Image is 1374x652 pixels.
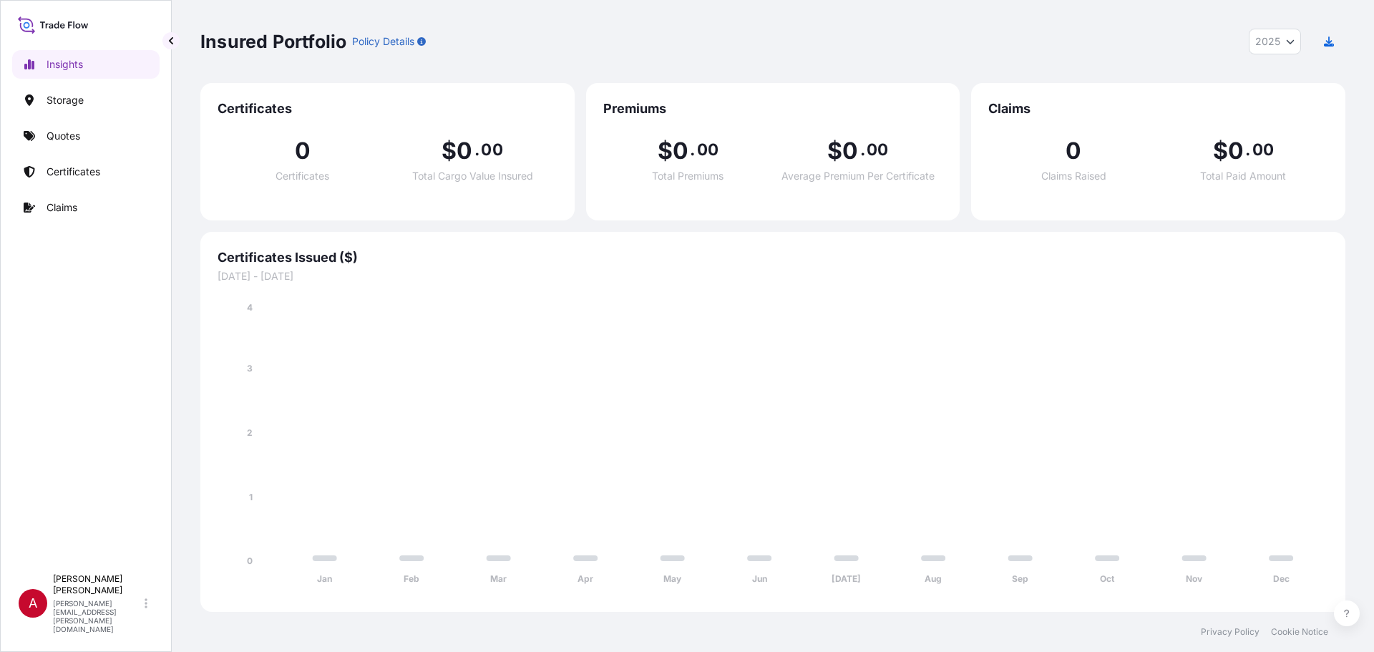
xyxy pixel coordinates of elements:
[218,249,1328,266] span: Certificates Issued ($)
[47,57,83,72] p: Insights
[1200,171,1286,181] span: Total Paid Amount
[200,30,346,53] p: Insured Portfolio
[1245,144,1250,155] span: .
[860,144,865,155] span: .
[404,573,419,584] tspan: Feb
[218,269,1328,283] span: [DATE] - [DATE]
[1186,573,1203,584] tspan: Nov
[218,100,557,117] span: Certificates
[12,50,160,79] a: Insights
[1228,140,1244,162] span: 0
[1066,140,1081,162] span: 0
[317,573,332,584] tspan: Jan
[827,140,842,162] span: $
[925,573,942,584] tspan: Aug
[47,93,84,107] p: Storage
[658,140,673,162] span: $
[12,193,160,222] a: Claims
[276,171,329,181] span: Certificates
[474,144,479,155] span: .
[673,140,688,162] span: 0
[781,171,935,181] span: Average Premium Per Certificate
[12,86,160,115] a: Storage
[663,573,682,584] tspan: May
[1213,140,1228,162] span: $
[1273,573,1290,584] tspan: Dec
[481,144,502,155] span: 00
[412,171,533,181] span: Total Cargo Value Insured
[352,34,414,49] p: Policy Details
[690,144,695,155] span: .
[1255,34,1280,49] span: 2025
[247,427,253,438] tspan: 2
[1249,29,1301,54] button: Year Selector
[988,100,1328,117] span: Claims
[578,573,593,584] tspan: Apr
[1012,573,1028,584] tspan: Sep
[47,129,80,143] p: Quotes
[752,573,767,584] tspan: Jun
[47,165,100,179] p: Certificates
[247,302,253,313] tspan: 4
[842,140,858,162] span: 0
[247,363,253,374] tspan: 3
[29,596,37,610] span: A
[53,599,142,633] p: [PERSON_NAME][EMAIL_ADDRESS][PERSON_NAME][DOMAIN_NAME]
[490,573,507,584] tspan: Mar
[53,573,142,596] p: [PERSON_NAME] [PERSON_NAME]
[867,144,888,155] span: 00
[832,573,861,584] tspan: [DATE]
[247,555,253,566] tspan: 0
[442,140,457,162] span: $
[603,100,943,117] span: Premiums
[12,157,160,186] a: Certificates
[457,140,472,162] span: 0
[12,122,160,150] a: Quotes
[47,200,77,215] p: Claims
[295,140,311,162] span: 0
[1201,626,1259,638] a: Privacy Policy
[1271,626,1328,638] a: Cookie Notice
[249,492,253,502] tspan: 1
[1100,573,1115,584] tspan: Oct
[1252,144,1274,155] span: 00
[697,144,718,155] span: 00
[652,171,723,181] span: Total Premiums
[1041,171,1106,181] span: Claims Raised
